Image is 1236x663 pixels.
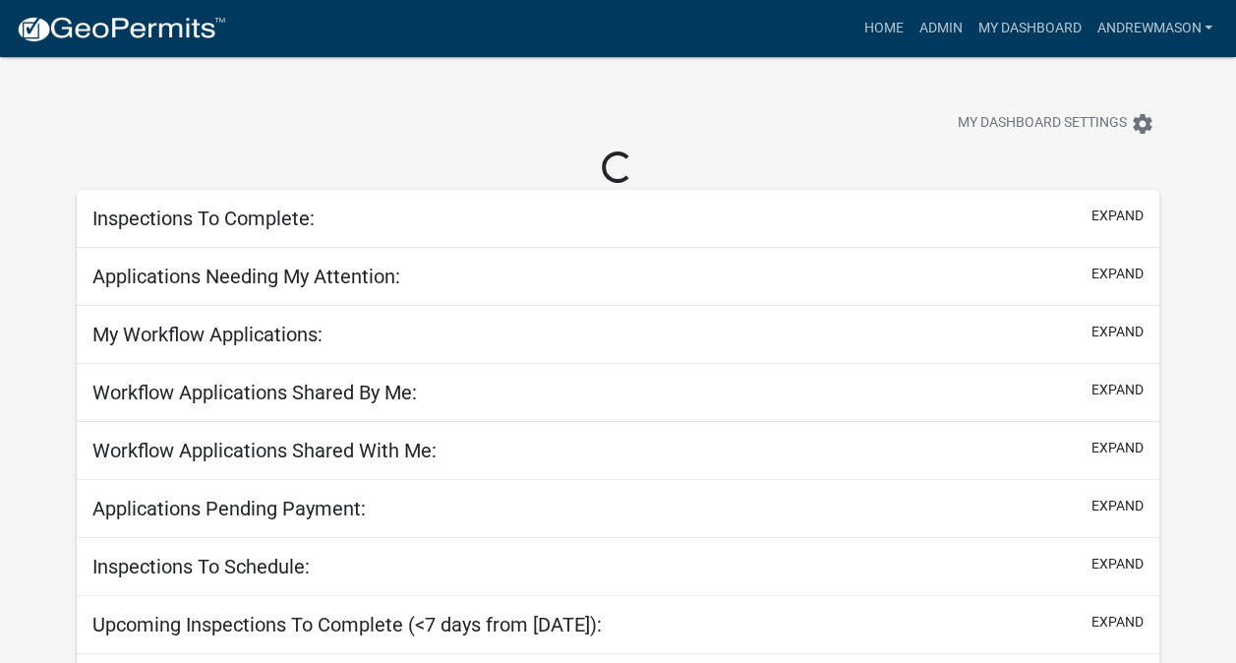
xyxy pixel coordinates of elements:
[92,323,323,346] h5: My Workflow Applications:
[1091,612,1144,633] button: expand
[1091,438,1144,458] button: expand
[1091,554,1144,574] button: expand
[92,497,366,520] h5: Applications Pending Payment:
[92,381,417,404] h5: Workflow Applications Shared By Me:
[855,10,911,47] a: Home
[958,112,1127,136] span: My Dashboard Settings
[942,104,1170,143] button: My Dashboard Settingssettings
[92,555,310,578] h5: Inspections To Schedule:
[92,439,437,462] h5: Workflow Applications Shared With Me:
[1091,380,1144,400] button: expand
[1091,206,1144,226] button: expand
[1131,112,1154,136] i: settings
[1089,10,1220,47] a: AndrewMason
[911,10,970,47] a: Admin
[92,265,400,288] h5: Applications Needing My Attention:
[1091,322,1144,342] button: expand
[1091,496,1144,516] button: expand
[970,10,1089,47] a: My Dashboard
[1091,264,1144,284] button: expand
[92,207,315,230] h5: Inspections To Complete:
[92,613,602,636] h5: Upcoming Inspections To Complete (<7 days from [DATE]):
